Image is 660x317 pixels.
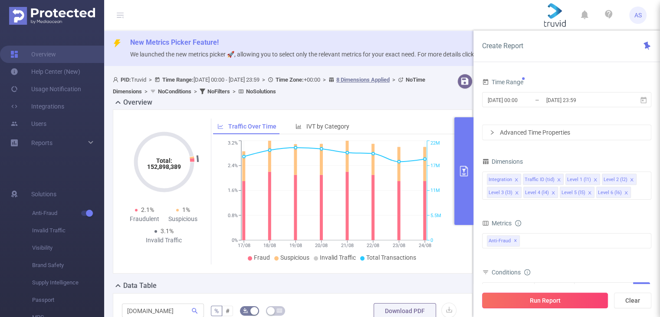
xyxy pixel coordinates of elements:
[539,283,566,297] div: Contains
[217,123,223,129] i: icon: line-chart
[393,243,405,248] tspan: 23/08
[113,77,121,83] i: icon: user
[237,243,250,248] tspan: 17/08
[604,174,627,185] div: Level 2 (l2)
[162,76,194,83] b: Time Range:
[10,80,81,98] a: Usage Notification
[624,191,628,196] i: icon: close
[191,88,200,95] span: >
[514,178,519,183] i: icon: close
[430,141,440,146] tspan: 22M
[142,88,150,95] span: >
[123,281,157,291] h2: Data Table
[492,269,530,276] span: Conditions
[482,293,608,308] button: Run Report
[366,254,416,261] span: Total Transactions
[483,125,651,140] div: icon: rightAdvanced Time Properties
[10,115,46,132] a: Users
[130,38,219,46] span: New Metrics Picker Feature!
[125,215,164,224] div: Fraudulent
[489,130,495,135] i: icon: right
[182,206,190,213] span: 1%
[246,88,276,95] b: No Solutions
[487,283,519,297] div: Integration
[525,187,549,198] div: Level 4 (l4)
[280,254,309,261] span: Suspicious
[561,187,585,198] div: Level 5 (l5)
[254,254,270,261] span: Fraud
[228,163,238,168] tspan: 2.4%
[226,307,230,314] span: #
[602,174,637,185] li: Level 2 (l2)
[593,178,598,183] i: icon: close
[633,282,650,297] button: Add
[32,222,104,239] span: Invalid Traffic
[565,174,600,185] li: Level 1 (l1)
[524,269,530,275] i: icon: info-circle
[551,191,555,196] i: icon: close
[487,94,557,106] input: Start date
[430,163,440,168] tspan: 17M
[588,191,592,196] i: icon: close
[515,191,519,196] i: icon: close
[146,76,154,83] span: >
[567,174,591,185] div: Level 1 (l1)
[10,98,64,115] a: Integrations
[296,123,302,129] i: icon: bar-chart
[230,88,238,95] span: >
[515,220,521,226] i: icon: info-circle
[418,243,431,248] tspan: 24/08
[514,236,517,246] span: ✕
[630,178,634,183] i: icon: close
[306,123,349,130] span: IVT by Category
[560,187,594,198] li: Level 5 (l5)
[482,158,523,165] span: Dimensions
[487,174,521,185] li: Integration
[430,238,433,243] tspan: 0
[525,174,555,185] div: Traffic ID (tid)
[31,185,56,203] span: Solutions
[147,163,181,170] tspan: 152,898,389
[390,76,398,83] span: >
[9,7,95,25] img: Protected Media
[32,257,104,274] span: Brand Safety
[430,188,440,194] tspan: 11M
[634,7,642,24] span: AS
[489,187,512,198] div: Level 3 (l3)
[32,205,104,222] span: Anti-Fraud
[228,123,276,130] span: Traffic Over Time
[207,88,230,95] b: No Filters
[277,308,282,313] i: icon: table
[259,76,268,83] span: >
[289,243,302,248] tspan: 19/08
[315,243,328,248] tspan: 20/08
[430,213,441,218] tspan: 5.5M
[10,46,56,63] a: Overview
[113,39,121,48] i: icon: thunderbolt
[228,141,238,146] tspan: 3.2%
[31,134,53,152] a: Reports
[482,79,523,86] span: Time Range
[32,274,104,291] span: Supply Intelligence
[482,220,512,227] span: Metrics
[144,236,183,245] div: Invalid Traffic
[336,76,390,83] u: 8 Dimensions Applied
[121,76,131,83] b: PID:
[113,76,425,95] span: Truvid [DATE] 00:00 - [DATE] 23:59 +00:00
[598,187,622,198] div: Level 6 (l6)
[276,76,304,83] b: Time Zone:
[487,187,522,198] li: Level 3 (l3)
[523,174,564,185] li: Traffic ID (tid)
[32,291,104,309] span: Passport
[243,308,248,313] i: icon: bg-colors
[31,139,53,146] span: Reports
[232,238,238,243] tspan: 0%
[141,206,154,213] span: 2.1%
[164,215,203,224] div: Suspicious
[614,293,651,308] button: Clear
[596,187,631,198] li: Level 6 (l6)
[123,97,152,108] h2: Overview
[367,243,379,248] tspan: 22/08
[545,94,616,106] input: End date
[557,178,561,183] i: icon: close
